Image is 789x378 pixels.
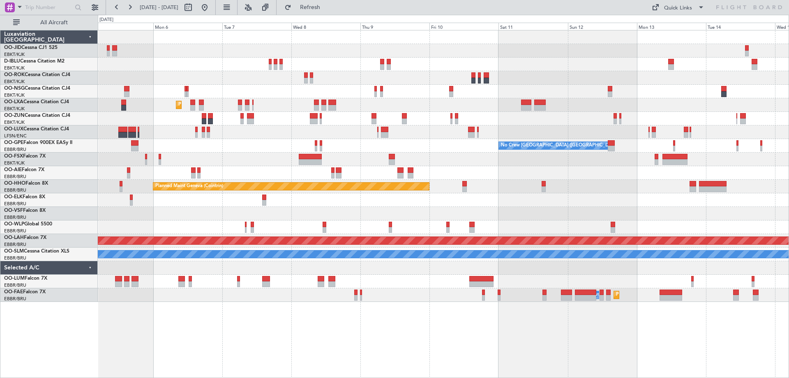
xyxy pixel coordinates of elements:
[4,290,23,295] span: OO-FAE
[4,255,26,261] a: EBBR/BRU
[84,23,153,30] div: Sun 5
[21,20,87,26] span: All Aircraft
[4,241,26,248] a: EBBR/BRU
[4,187,26,193] a: EBBR/BRU
[4,296,26,302] a: EBBR/BRU
[153,23,222,30] div: Mon 6
[4,282,26,288] a: EBBR/BRU
[4,59,20,64] span: D-IBLU
[4,181,48,186] a: OO-HHOFalcon 8X
[4,195,45,199] a: OO-ELKFalcon 8X
[4,59,65,64] a: D-IBLUCessna Citation M2
[429,23,498,30] div: Fri 10
[4,100,23,104] span: OO-LXA
[4,79,25,85] a: EBKT/KJK
[4,160,25,166] a: EBKT/KJK
[4,133,27,139] a: LFSN/ENC
[4,140,23,145] span: OO-GPE
[4,45,58,50] a: OO-JIDCessna CJ1 525
[4,222,52,227] a: OO-WLPGlobal 5500
[706,23,775,30] div: Tue 14
[4,181,25,186] span: OO-HHO
[4,72,25,77] span: OO-ROK
[4,276,47,281] a: OO-LUMFalcon 7X
[4,65,25,71] a: EBKT/KJK
[4,146,26,153] a: EBBR/BRU
[616,289,688,301] div: Planned Maint Melsbroek Air Base
[4,127,23,132] span: OO-LUX
[4,235,24,240] span: OO-LAH
[637,23,706,30] div: Mon 13
[178,99,274,111] div: Planned Maint Kortrijk-[GEOGRAPHIC_DATA]
[4,208,23,213] span: OO-VSF
[4,119,25,125] a: EBKT/KJK
[498,23,568,30] div: Sat 11
[4,208,46,213] a: OO-VSFFalcon 8X
[4,290,46,295] a: OO-FAEFalcon 7X
[281,1,330,14] button: Refresh
[4,45,21,50] span: OO-JID
[4,249,24,254] span: OO-SLM
[4,222,24,227] span: OO-WLP
[648,1,708,14] button: Quick Links
[4,113,25,118] span: OO-ZUN
[568,23,637,30] div: Sun 12
[9,16,89,29] button: All Aircraft
[4,235,46,240] a: OO-LAHFalcon 7X
[4,154,46,159] a: OO-FSXFalcon 7X
[222,23,291,30] div: Tue 7
[4,113,70,118] a: OO-ZUNCessna Citation CJ4
[4,276,25,281] span: OO-LUM
[4,100,69,104] a: OO-LXACessna Citation CJ4
[4,167,22,172] span: OO-AIE
[293,5,328,10] span: Refresh
[4,154,23,159] span: OO-FSX
[4,106,25,112] a: EBKT/KJK
[4,140,72,145] a: OO-GPEFalcon 900EX EASy II
[4,174,26,180] a: EBBR/BRU
[4,51,25,58] a: EBKT/KJK
[4,72,70,77] a: OO-ROKCessna Citation CJ4
[4,201,26,207] a: EBBR/BRU
[25,1,72,14] input: Trip Number
[4,86,25,91] span: OO-NSG
[360,23,429,30] div: Thu 9
[4,86,70,91] a: OO-NSGCessna Citation CJ4
[501,139,639,152] div: No Crew [GEOGRAPHIC_DATA] ([GEOGRAPHIC_DATA] National)
[155,180,223,192] div: Planned Maint Geneva (Cointrin)
[99,16,113,23] div: [DATE]
[4,195,23,199] span: OO-ELK
[664,4,692,12] div: Quick Links
[4,167,44,172] a: OO-AIEFalcon 7X
[140,4,178,11] span: [DATE] - [DATE]
[4,214,26,220] a: EBBR/BRU
[291,23,360,30] div: Wed 8
[4,249,69,254] a: OO-SLMCessna Citation XLS
[4,92,25,98] a: EBKT/KJK
[4,228,26,234] a: EBBR/BRU
[4,127,69,132] a: OO-LUXCessna Citation CJ4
